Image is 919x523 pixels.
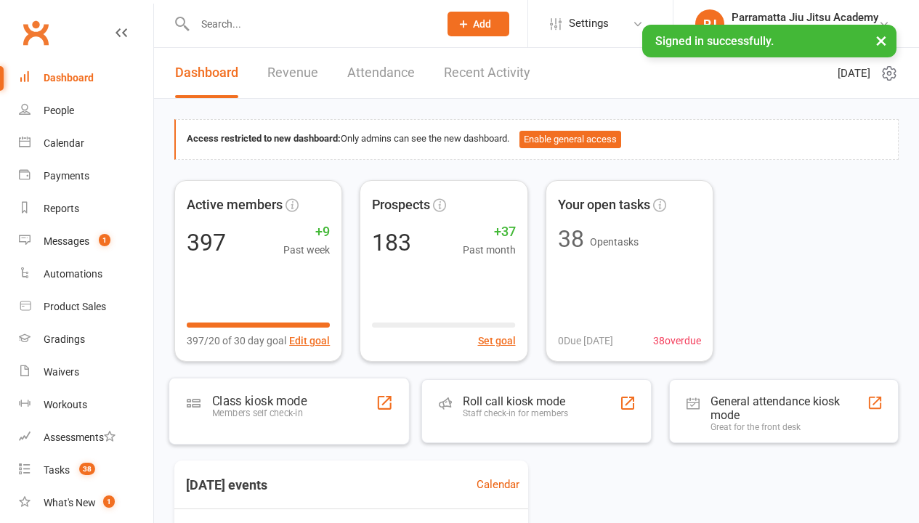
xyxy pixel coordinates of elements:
div: Automations [44,268,102,280]
div: General attendance kiosk mode [710,394,867,422]
input: Search... [190,14,429,34]
div: Waivers [44,366,79,378]
div: Reports [44,203,79,214]
a: Dashboard [19,62,153,94]
span: [DATE] [838,65,870,82]
div: Staff check-in for members [463,408,568,418]
div: What's New [44,497,96,508]
a: Gradings [19,323,153,356]
a: Assessments [19,421,153,454]
span: 397/20 of 30 day goal [187,333,286,349]
a: Waivers [19,356,153,389]
div: Members self check-in [212,408,307,418]
button: Enable general access [519,131,621,148]
span: Past month [463,242,516,258]
span: 0 Due [DATE] [558,333,613,349]
span: Your open tasks [558,195,650,216]
a: Product Sales [19,291,153,323]
span: Add [473,18,491,30]
strong: Access restricted to new dashboard: [187,133,341,144]
div: Dashboard [44,72,94,84]
a: Workouts [19,389,153,421]
div: Gradings [44,333,85,345]
span: Open tasks [590,236,639,248]
div: Class kiosk mode [212,393,307,408]
div: Great for the front desk [710,422,867,432]
a: Calendar [19,127,153,160]
a: Clubworx [17,15,54,51]
span: 1 [99,234,110,246]
span: Signed in successfully. [655,34,774,48]
button: Add [448,12,509,36]
div: People [44,105,74,116]
div: Payments [44,170,89,182]
a: Messages 1 [19,225,153,258]
div: Parramatta Jiu Jitsu Academy [732,24,878,37]
div: Messages [44,235,89,247]
a: Recent Activity [444,48,530,98]
span: 1 [103,495,115,508]
a: Dashboard [175,48,238,98]
div: 38 [558,227,584,251]
span: Prospects [372,195,430,216]
div: Roll call kiosk mode [463,394,568,408]
div: Only admins can see the new dashboard. [187,131,887,148]
div: 397 [187,231,226,254]
a: People [19,94,153,127]
span: +9 [283,222,330,243]
a: What's New1 [19,487,153,519]
a: Payments [19,160,153,192]
a: Reports [19,192,153,225]
a: Attendance [347,48,415,98]
span: 38 [79,463,95,475]
a: Tasks 38 [19,454,153,487]
div: Product Sales [44,301,106,312]
span: Settings [569,7,609,40]
span: Active members [187,195,283,216]
button: × [868,25,894,56]
div: Assessments [44,431,116,443]
div: Workouts [44,399,87,410]
span: Past week [283,242,330,258]
a: Calendar [477,476,519,493]
div: PJ [695,9,724,38]
a: Revenue [267,48,318,98]
div: Calendar [44,137,84,149]
span: 38 overdue [653,333,701,349]
div: Tasks [44,464,70,476]
h3: [DATE] events [174,472,279,498]
button: Edit goal [289,333,330,349]
span: +37 [463,222,516,243]
button: Set goal [478,333,516,349]
div: Parramatta Jiu Jitsu Academy [732,11,878,24]
a: Automations [19,258,153,291]
div: 183 [372,231,411,254]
